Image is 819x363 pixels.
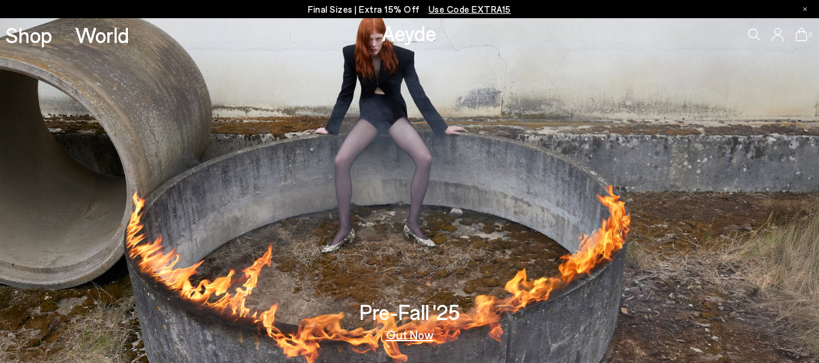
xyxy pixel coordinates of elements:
[429,4,511,15] span: Navigate to /collections/ss25-final-sizes
[308,2,511,17] p: Final Sizes | Extra 15% Off
[75,24,129,45] a: World
[386,328,433,341] a: Out Now
[795,28,807,41] a: 0
[807,32,814,38] span: 0
[359,301,460,322] h3: Pre-Fall '25
[382,20,436,45] a: Aeyde
[5,24,52,45] a: Shop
